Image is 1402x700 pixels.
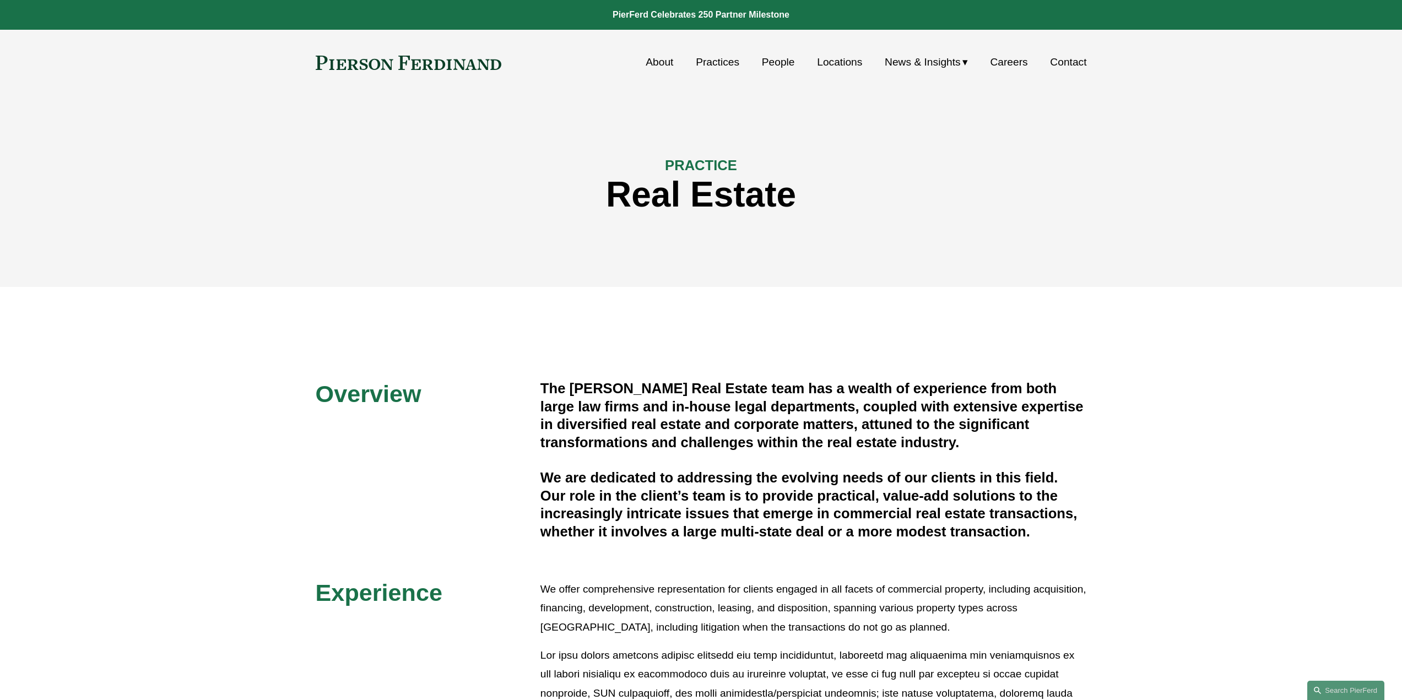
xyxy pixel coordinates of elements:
[316,579,442,606] span: Experience
[665,158,737,173] span: PRACTICE
[696,52,739,73] a: Practices
[885,53,961,72] span: News & Insights
[540,469,1087,540] h4: We are dedicated to addressing the evolving needs of our clients in this field. Our role in the c...
[885,52,968,73] a: folder dropdown
[762,52,795,73] a: People
[646,52,673,73] a: About
[540,379,1087,451] h4: The [PERSON_NAME] Real Estate team has a wealth of experience from both large law firms and in-ho...
[990,52,1027,73] a: Careers
[540,580,1087,637] p: We offer comprehensive representation for clients engaged in all facets of commercial property, i...
[1050,52,1086,73] a: Contact
[817,52,862,73] a: Locations
[1307,681,1384,700] a: Search this site
[316,381,421,407] span: Overview
[316,175,1087,215] h1: Real Estate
